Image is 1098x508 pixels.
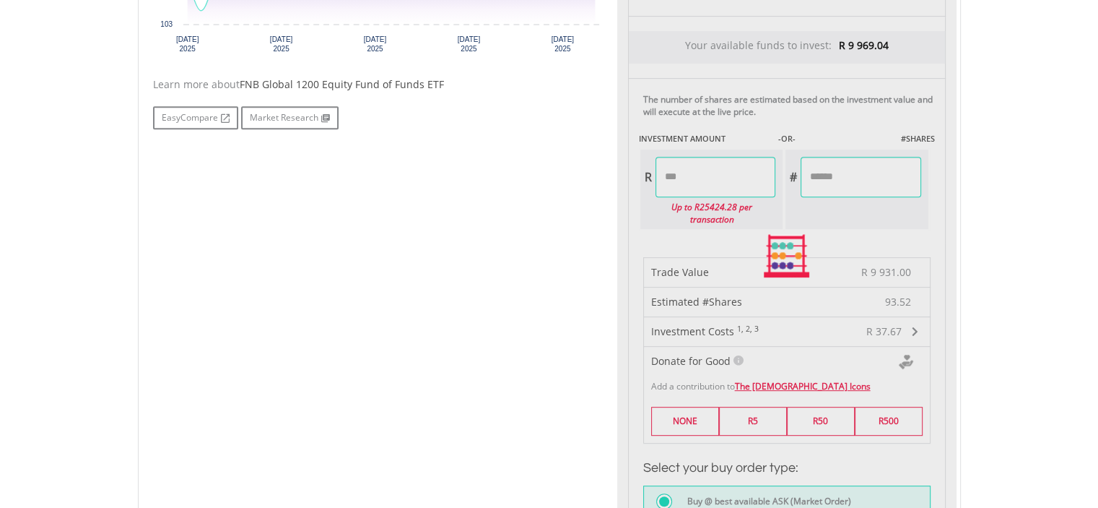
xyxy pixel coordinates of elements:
text: [DATE] 2025 [175,35,199,53]
text: [DATE] 2025 [551,35,574,53]
text: [DATE] 2025 [269,35,292,53]
div: Learn more about [153,77,606,92]
text: 103 [160,20,173,28]
a: EasyCompare [153,106,238,129]
text: [DATE] 2025 [363,35,386,53]
span: FNB Global 1200 Equity Fund of Funds ETF [240,77,444,91]
text: [DATE] 2025 [457,35,480,53]
a: Market Research [241,106,339,129]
